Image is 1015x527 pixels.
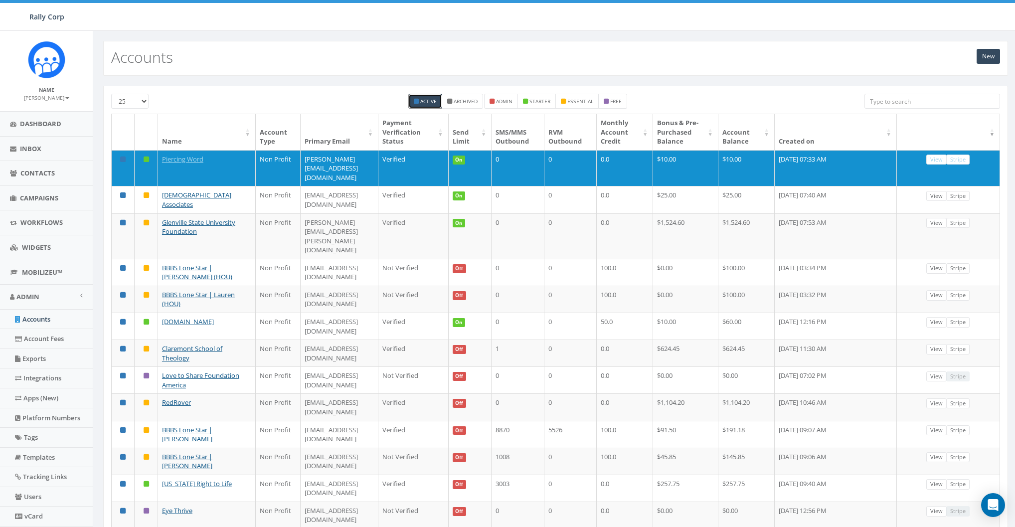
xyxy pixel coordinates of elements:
span: Off [453,453,467,462]
td: 3003 [492,475,544,502]
td: Non Profit [256,150,301,186]
td: $100.00 [718,259,775,286]
td: Not Verified [378,259,449,286]
th: Monthly Account Credit: activate to sort column ascending [597,114,653,150]
td: 0.0 [597,213,653,259]
td: Verified [378,213,449,259]
td: $25.00 [653,186,718,213]
td: [EMAIL_ADDRESS][DOMAIN_NAME] [301,393,378,420]
a: [DOMAIN_NAME] [162,317,214,326]
td: [EMAIL_ADDRESS][DOMAIN_NAME] [301,340,378,366]
a: [US_STATE] Right to Life [162,479,232,488]
td: [EMAIL_ADDRESS][DOMAIN_NAME] [301,286,378,313]
td: 0.0 [597,340,653,366]
span: Rally Corp [29,12,64,21]
span: Off [453,345,467,354]
td: 0.0 [597,150,653,186]
a: Stripe [946,452,970,463]
a: Stripe [946,317,970,328]
span: Off [453,291,467,300]
td: $25.00 [718,186,775,213]
a: View [926,290,947,301]
td: Non Profit [256,213,301,259]
td: [PERSON_NAME][EMAIL_ADDRESS][DOMAIN_NAME] [301,150,378,186]
span: Dashboard [20,119,61,128]
a: View [926,191,947,201]
td: 0 [492,393,544,420]
td: $145.85 [718,448,775,475]
td: 0 [544,340,597,366]
td: 0 [492,150,544,186]
a: Piercing Word [162,155,203,164]
td: 0 [544,259,597,286]
td: 0 [492,259,544,286]
td: [EMAIL_ADDRESS][DOMAIN_NAME] [301,421,378,448]
td: Non Profit [256,286,301,313]
th: Account Balance: activate to sort column ascending [718,114,775,150]
span: Off [453,507,467,516]
td: [EMAIL_ADDRESS][DOMAIN_NAME] [301,259,378,286]
td: 100.0 [597,448,653,475]
a: Stripe [946,155,970,165]
a: Stripe [946,344,970,354]
td: 0 [492,313,544,340]
td: Not Verified [378,366,449,393]
td: 0.0 [597,475,653,502]
a: Eye Thrive [162,506,192,515]
td: $1,524.60 [653,213,718,259]
td: [EMAIL_ADDRESS][DOMAIN_NAME] [301,475,378,502]
td: [DATE] 09:40 AM [775,475,897,502]
small: Name [39,86,54,93]
td: 0 [492,213,544,259]
td: 0 [544,366,597,393]
td: [DATE] 09:07 AM [775,421,897,448]
a: Stripe [946,263,970,274]
td: Verified [378,313,449,340]
span: Contacts [20,169,55,177]
td: 8870 [492,421,544,448]
td: $191.18 [718,421,775,448]
a: New [977,49,1000,64]
span: On [453,156,466,165]
td: [DATE] 11:30 AM [775,340,897,366]
small: free [610,98,622,105]
a: BBBS Lone Star | Lauren (HOU) [162,290,235,309]
a: Stripe [946,290,970,301]
td: 0 [544,186,597,213]
td: Non Profit [256,340,301,366]
td: Non Profit [256,259,301,286]
a: Claremont School of Theology [162,344,222,362]
td: [DATE] 07:33 AM [775,150,897,186]
a: View [926,371,947,382]
a: Love to Share Foundation America [162,371,239,389]
td: Verified [378,393,449,420]
td: 0 [544,286,597,313]
a: Stripe [946,398,970,409]
span: MobilizeU™ [22,268,62,277]
h2: Accounts [111,49,173,65]
a: BBBS Lone Star | [PERSON_NAME] [162,425,212,444]
a: BBBS Lone Star | [PERSON_NAME] (HOU) [162,263,232,282]
span: Workflows [20,218,63,227]
td: [DATE] 03:32 PM [775,286,897,313]
th: Send Limit: activate to sort column ascending [449,114,492,150]
td: [DATE] 07:02 PM [775,366,897,393]
span: On [453,219,466,228]
small: [PERSON_NAME] [24,94,69,101]
th: Primary Email : activate to sort column ascending [301,114,378,150]
a: View [926,218,947,228]
td: 0 [544,313,597,340]
small: starter [529,98,550,105]
a: [DEMOGRAPHIC_DATA] Associates [162,190,231,209]
td: Verified [378,340,449,366]
a: [PERSON_NAME] [24,93,69,102]
td: Verified [378,186,449,213]
a: BBBS Lone Star | [PERSON_NAME] [162,452,212,471]
td: [DATE] 09:06 AM [775,448,897,475]
td: 100.0 [597,421,653,448]
td: $0.00 [653,259,718,286]
td: $257.75 [718,475,775,502]
td: $0.00 [718,366,775,393]
a: Stripe [946,479,970,490]
span: Off [453,480,467,489]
